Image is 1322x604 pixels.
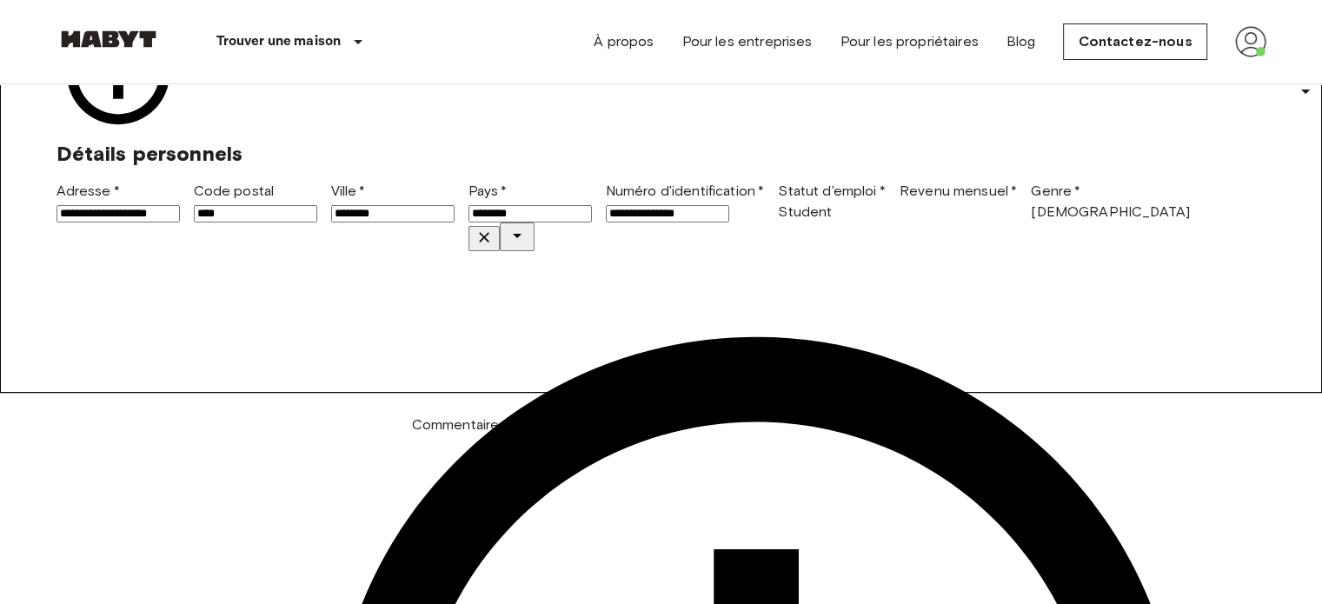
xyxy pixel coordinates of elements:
button: Clear [468,226,500,251]
div: Adresse [56,181,180,222]
label: Numéro d'identification [606,183,765,199]
a: Pour les propriétaires [840,31,978,52]
label: Code postal [194,183,275,199]
a: Blog [1006,31,1036,52]
span: Détails personnels [56,141,243,166]
p: Trouver une maison [216,31,342,52]
div: Numéro d'identification [606,181,765,222]
a: À propos [594,31,654,52]
img: avatar [1235,26,1266,57]
label: Ville [331,183,366,199]
label: Revenu mensuel [900,183,1017,199]
div: [DEMOGRAPHIC_DATA] [1031,202,1190,222]
img: Habyt [56,30,161,48]
a: Contactez-nous [1063,23,1206,60]
label: Pays [468,183,508,199]
div: Code postal [194,181,317,222]
a: Pour les entreprises [681,31,812,52]
label: Genre [1031,183,1080,199]
label: Adresse [56,183,120,199]
button: Open [500,222,535,251]
div: Ville [331,181,455,222]
label: Statut d'emploi [778,183,886,199]
div: Commentaires [412,415,507,435]
div: Student [778,202,886,222]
